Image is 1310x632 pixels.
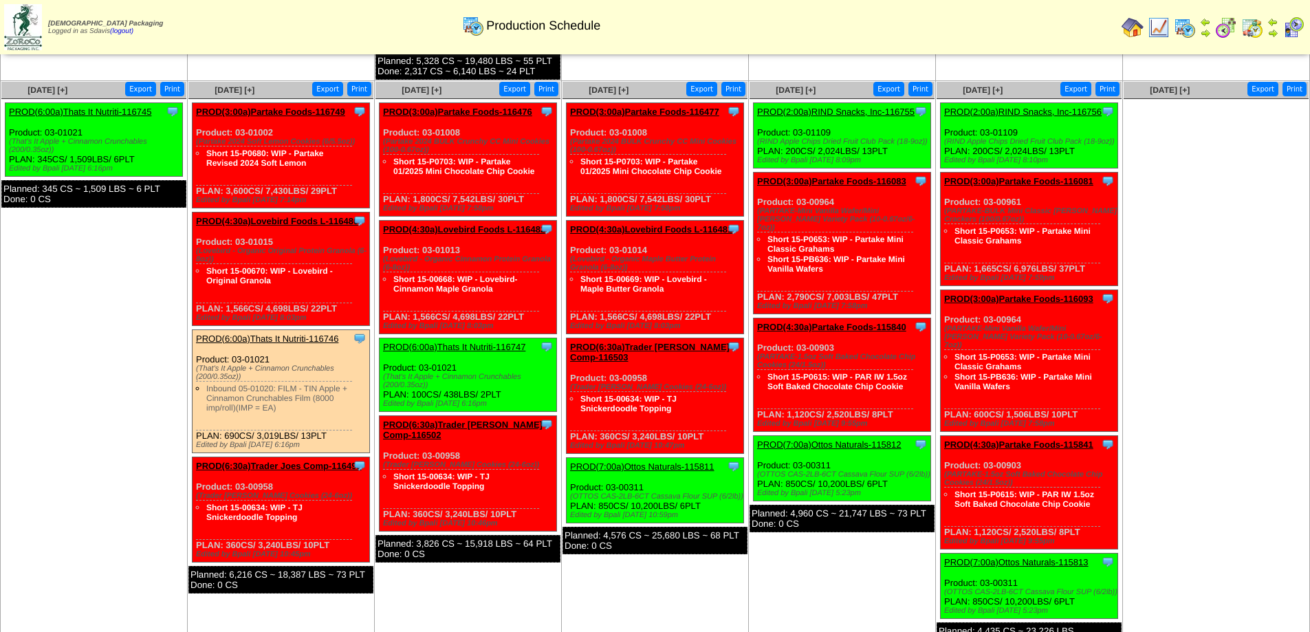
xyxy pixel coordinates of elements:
div: Product: 03-00958 PLAN: 360CS / 3,240LBS / 10PLT [567,338,744,454]
button: Print [721,82,745,96]
a: Short 15-P0653: WIP - Partake Mini Classic Grahams [954,352,1091,371]
img: Tooltip [914,320,928,334]
a: PROD(4:30a)Lovebird Foods L-116481 [570,224,732,235]
a: Short 15-P0703: WIP - Partake 01/2025 Mini Chocolate Chip Cookie [393,157,534,176]
div: Product: 03-01109 PLAN: 200CS / 2,024LBS / 13PLT [754,103,931,168]
img: Tooltip [353,214,367,228]
img: Tooltip [727,105,741,118]
img: arrowleft.gif [1200,17,1211,28]
a: [DATE] [+] [776,85,816,95]
div: (PARTAKE-Mini Vanilla Wafer/Mini [PERSON_NAME] Variety Pack (10-0.67oz/6-7oz)) [757,207,930,232]
button: Print [160,82,184,96]
div: Edited by Bpali [DATE] 10:46pm [383,519,556,527]
a: Short 15-PB636: WIP - Partake Mini Vanilla Wafers [954,372,1092,391]
img: Tooltip [353,105,367,118]
img: zoroco-logo-small.webp [4,4,42,50]
img: Tooltip [540,222,554,236]
img: Tooltip [540,340,554,353]
a: [DATE] [+] [963,85,1003,95]
a: PROD(6:30a)Trader Joes Comp-116499 [196,461,362,471]
div: Edited by Bpali [DATE] 6:16pm [383,400,556,408]
div: (OTTOS CAS-2LB-6CT Cassava Flour SUP (6/2lb)) [757,470,930,479]
img: Tooltip [353,459,367,472]
a: PROD(2:00a)RIND Snacks, Inc-116755 [757,107,915,117]
a: Short 15-00634: WIP - TJ Snickerdoodle Topping [393,472,490,491]
div: Product: 03-00311 PLAN: 850CS / 10,200LBS / 6PLT [941,554,1118,619]
div: Edited by Bpali [DATE] 10:45pm [196,550,369,558]
a: PROD(3:00a)Partake Foods-116476 [383,107,532,117]
div: Product: 03-00311 PLAN: 850CS / 10,200LBS / 6PLT [754,436,931,501]
div: (OTTOS CAS-2LB-6CT Cassava Flour SUP (6/2lb)) [944,588,1117,596]
img: Tooltip [540,417,554,431]
div: Product: 03-01021 PLAN: 100CS / 438LBS / 2PLT [380,338,557,412]
div: Edited by Bpali [DATE] 8:10pm [944,156,1117,164]
div: Product: 03-01014 PLAN: 1,566CS / 4,698LBS / 22PLT [567,221,744,334]
a: Short 15-P0653: WIP - Partake Mini Classic Grahams [954,226,1091,246]
div: (RIND Apple Chips Dried Fruit Club Pack (18-9oz)) [757,138,930,146]
a: PROD(4:30a)Partake Foods-115841 [944,439,1093,450]
div: Edited by Bpali [DATE] 8:03pm [196,314,369,322]
img: home.gif [1122,17,1144,39]
a: Short 15-00668: WIP - Lovebird-Cinnamon Maple Granola [393,274,518,294]
div: (Partake 2024 Soft Lemon Cookies (6/5.5oz)) [196,138,369,146]
div: (That's It Apple + Cinnamon Crunchables (200/0.35oz)) [383,373,556,389]
div: Edited by Bpali [DATE] 9:55pm [944,537,1117,545]
a: PROD(7:00a)Ottos Naturals-115811 [570,461,714,472]
a: [DATE] [+] [1150,85,1190,95]
a: PROD(6:30a)Trader [PERSON_NAME] Comp-116502 [383,419,543,440]
a: PROD(4:30a)Lovebird Foods L-116480 [196,216,358,226]
div: Edited by Bpali [DATE] 8:03pm [383,322,556,330]
img: Tooltip [914,105,928,118]
div: Edited by Bpali [DATE] 10:47pm [570,442,743,450]
div: (RIND Apple Chips Dried Fruit Club Pack (18-9oz)) [944,138,1117,146]
div: Edited by Bpali [DATE] 7:58pm [383,204,556,213]
div: Planned: 345 CS ~ 1,509 LBS ~ 6 PLT Done: 0 CS [1,180,186,208]
div: Edited by Bpali [DATE] 7:58pm [570,204,743,213]
button: Print [1282,82,1307,96]
a: [DATE] [+] [589,85,629,95]
img: Tooltip [727,340,741,353]
img: Tooltip [727,222,741,236]
button: Print [534,82,558,96]
button: Export [499,82,530,96]
button: Export [312,82,343,96]
div: (PARTAKE-Mini Vanilla Wafer/Mini [PERSON_NAME] Variety Pack (10-0.67oz/6-7oz)) [944,325,1117,349]
div: (PARTAKE-1.5oz Soft Baked Chocolate Chip Cookies (24/1.5oz)) [757,353,930,369]
a: [DATE] [+] [215,85,254,95]
a: (logout) [110,28,133,35]
div: (Trader [PERSON_NAME] Cookies (24-6oz)) [570,383,743,391]
div: Product: 03-00964 PLAN: 600CS / 1,506LBS / 10PLT [941,290,1118,432]
div: (That's It Apple + Cinnamon Crunchables (200/0.35oz)) [9,138,182,154]
a: PROD(3:00a)Partake Foods-116477 [570,107,719,117]
img: calendarinout.gif [1241,17,1263,39]
a: [DATE] [+] [402,85,441,95]
a: Short 15-00634: WIP - TJ Snickerdoodle Topping [206,503,303,522]
div: Product: 03-01008 PLAN: 1,800CS / 7,542LBS / 30PLT [380,103,557,217]
button: Export [125,82,156,96]
div: Product: 03-01109 PLAN: 200CS / 2,024LBS / 13PLT [941,103,1118,168]
img: arrowleft.gif [1267,17,1278,28]
img: Tooltip [540,105,554,118]
img: Tooltip [166,105,179,118]
a: Short 15-P0615: WIP - PAR IW 1.5oz Soft Baked Chocolate Chip Cookie [954,490,1094,509]
div: Planned: 4,576 CS ~ 25,680 LBS ~ 68 PLT Done: 0 CS [563,527,747,554]
img: Tooltip [1101,174,1115,188]
div: Edited by Bpali [DATE] 8:03pm [570,322,743,330]
img: calendarprod.gif [462,14,484,36]
div: Product: 03-00958 PLAN: 360CS / 3,240LBS / 10PLT [193,457,370,563]
div: Product: 03-00903 PLAN: 1,120CS / 2,520LBS / 8PLT [754,318,931,432]
div: Planned: 5,328 CS ~ 19,480 LBS ~ 55 PLT Done: 2,317 CS ~ 6,140 LBS ~ 24 PLT [375,52,560,80]
div: (OTTOS CAS-2LB-6CT Cassava Flour SUP (6/2lb)) [570,492,743,501]
div: (Partake 2024 BULK Crunchy CC Mini Cookies (100-0.67oz)) [383,138,556,154]
div: Product: 03-01021 PLAN: 690CS / 3,019LBS / 13PLT [193,330,370,453]
div: Product: 03-01015 PLAN: 1,566CS / 4,698LBS / 22PLT [193,213,370,326]
img: Tooltip [914,174,928,188]
div: Edited by Bpali [DATE] 7:58pm [944,419,1117,428]
span: Logged in as Sdavis [48,20,163,35]
a: PROD(6:00a)Thats It Nutriti-116746 [196,334,338,344]
div: (PARTAKE-1.5oz Soft Baked Chocolate Chip Cookies (24/1.5oz)) [944,470,1117,487]
a: PROD(3:00a)Partake Foods-116081 [944,176,1093,186]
